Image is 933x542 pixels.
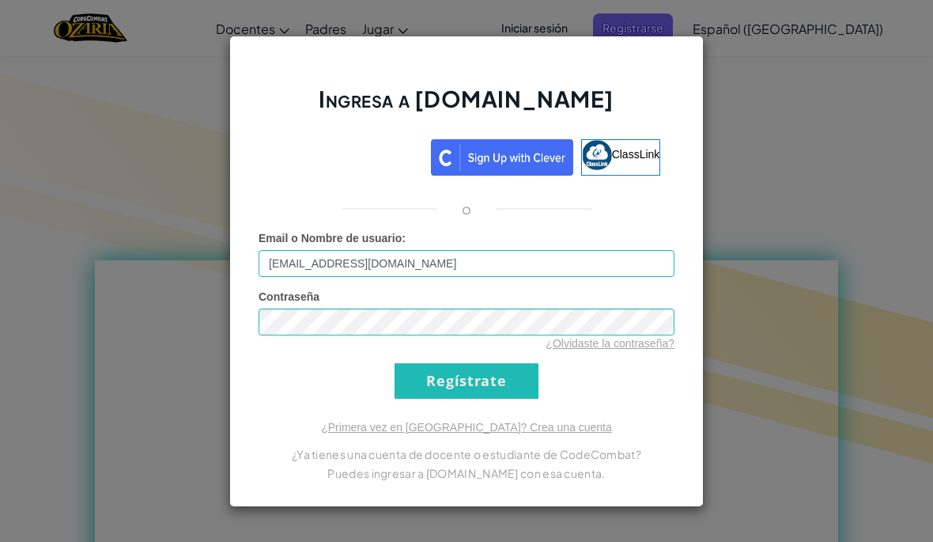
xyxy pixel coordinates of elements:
p: ¿Ya tienes una cuenta de docente o estudiante de CodeCombat? [259,445,674,464]
span: ClassLink [612,147,660,160]
a: ¿Olvidaste la contraseña? [546,337,674,350]
span: Contraseña [259,290,319,303]
input: Regístrate [395,363,538,399]
p: o [462,199,471,218]
h2: Ingresa a [DOMAIN_NAME] [259,84,674,130]
label: : [259,230,406,246]
img: classlink-logo-small.png [582,140,612,170]
img: clever_sso_button@2x.png [431,139,573,176]
span: Email o Nombre de usuario [259,232,402,244]
div: Acceder con Google. Se abre en una pestaña nueva [273,138,423,172]
a: Acceder con Google. Se abre en una pestaña nueva [273,139,423,176]
p: Puedes ingresar a [DOMAIN_NAME] con esa cuenta. [259,464,674,483]
iframe: Botón de Acceder con Google [265,138,431,172]
a: ¿Primera vez en [GEOGRAPHIC_DATA]? Crea una cuenta [321,421,612,434]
